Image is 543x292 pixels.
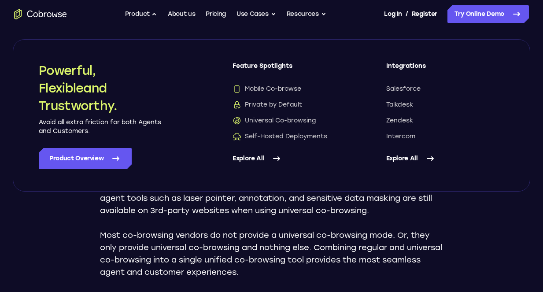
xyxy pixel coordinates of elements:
[233,116,241,125] img: Universal Co-browsing
[206,5,226,23] a: Pricing
[233,116,316,125] span: Universal Co-browsing
[386,116,505,125] a: Zendesk
[386,85,505,93] a: Salesforce
[233,100,302,109] span: Private by Default
[386,116,413,125] span: Zendesk
[386,100,505,109] a: Talkdesk
[100,229,443,278] p: Most co-browsing vendors do not provide a universal co-browsing mode. Or, they only provide unive...
[168,5,195,23] a: About us
[447,5,529,23] a: Try Online Demo
[386,100,413,109] span: Talkdesk
[233,132,351,141] a: Self-Hosted DeploymentsSelf-Hosted Deployments
[406,9,408,19] span: /
[233,100,241,109] img: Private by Default
[233,132,241,141] img: Self-Hosted Deployments
[233,132,327,141] span: Self-Hosted Deployments
[287,5,326,23] button: Resources
[125,5,158,23] button: Product
[233,85,301,93] span: Mobile Co-browse
[233,85,351,93] a: Mobile Co-browseMobile Co-browse
[233,85,241,93] img: Mobile Co-browse
[233,148,351,169] a: Explore All
[384,5,402,23] a: Log In
[386,148,505,169] a: Explore All
[100,167,443,217] p: Universal co-browsing enables agents to seamlessly follow your customers, even when they navigate...
[412,5,437,23] a: Register
[386,85,421,93] span: Salesforce
[14,9,67,19] a: Go to the home page
[386,62,505,78] span: Integrations
[236,5,276,23] button: Use Cases
[233,62,351,78] span: Feature Spotlights
[39,118,162,136] p: Avoid all extra friction for both Agents and Customers.
[386,132,415,141] span: Intercom
[386,132,505,141] a: Intercom
[39,148,132,169] a: Product Overview
[233,100,351,109] a: Private by DefaultPrivate by Default
[39,62,162,115] h2: Powerful, Flexible and Trustworthy.
[233,116,351,125] a: Universal Co-browsingUniversal Co-browsing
